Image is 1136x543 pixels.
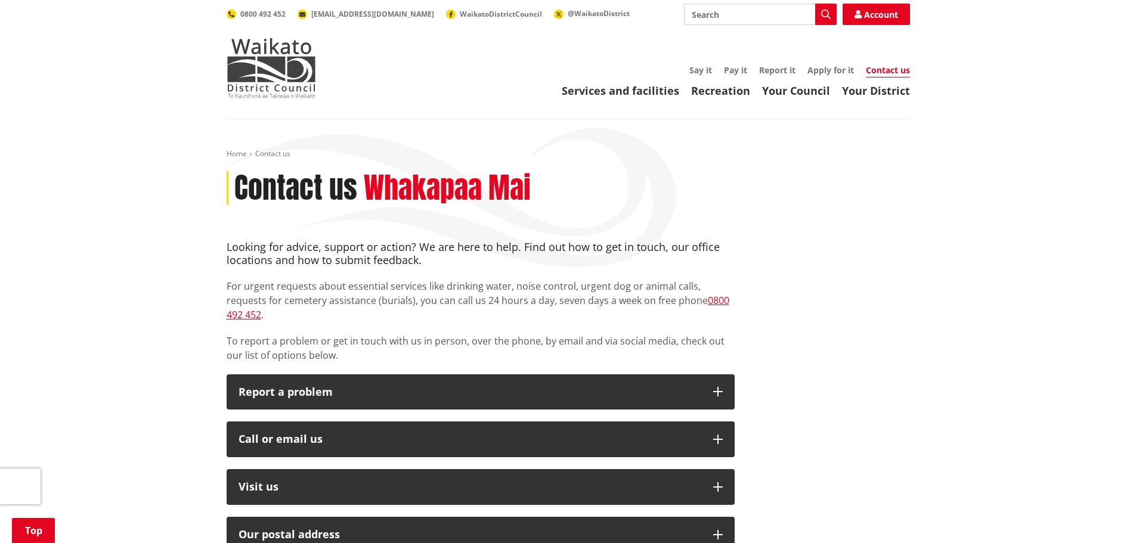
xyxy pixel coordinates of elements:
[227,241,735,266] h4: Looking for advice, support or action? We are here to help. Find out how to get in touch, our off...
[227,9,286,19] a: 0800 492 452
[689,64,712,76] a: Say it
[298,9,434,19] a: [EMAIL_ADDRESS][DOMAIN_NAME]
[460,9,542,19] span: WaikatoDistrictCouncil
[227,421,735,457] button: Call or email us
[234,171,357,206] h1: Contact us
[12,518,55,543] a: Top
[807,64,854,76] a: Apply for it
[311,9,434,19] span: [EMAIL_ADDRESS][DOMAIN_NAME]
[568,8,630,18] span: @WaikatoDistrict
[227,148,247,159] a: Home
[239,481,701,493] p: Visit us
[227,469,735,505] button: Visit us
[227,294,729,321] a: 0800 492 452
[843,4,910,25] a: Account
[364,171,531,206] h2: Whakapaa Mai
[446,9,542,19] a: WaikatoDistrictCouncil
[227,38,316,98] img: Waikato District Council - Te Kaunihera aa Takiwaa o Waikato
[866,64,910,77] a: Contact us
[684,4,837,25] input: Search input
[227,149,910,159] nav: breadcrumb
[239,433,701,445] div: Call or email us
[239,386,701,398] p: Report a problem
[691,83,750,98] a: Recreation
[762,83,830,98] a: Your Council
[227,279,735,322] p: For urgent requests about essential services like drinking water, noise control, urgent dog or an...
[227,334,735,362] p: To report a problem or get in touch with us in person, over the phone, by email and via social me...
[759,64,795,76] a: Report it
[842,83,910,98] a: Your District
[255,148,290,159] span: Contact us
[239,529,701,541] h2: Our postal address
[724,64,747,76] a: Pay it
[240,9,286,19] span: 0800 492 452
[562,83,679,98] a: Services and facilities
[554,8,630,18] a: @WaikatoDistrict
[227,374,735,410] button: Report a problem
